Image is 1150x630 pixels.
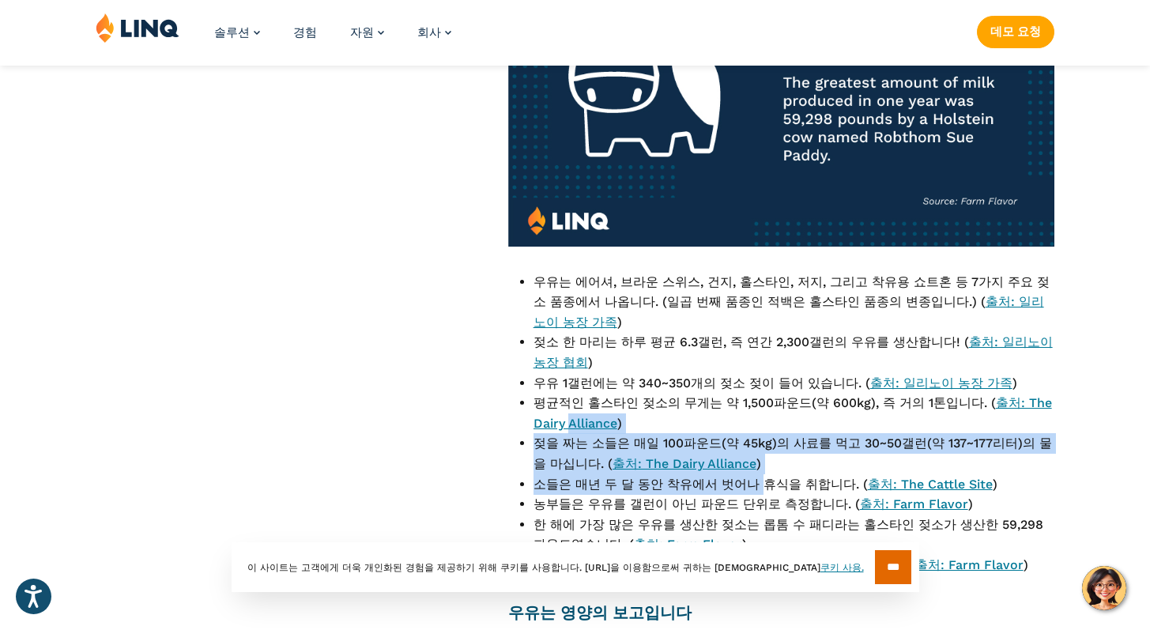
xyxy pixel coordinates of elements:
font: 소들은 매년 두 달 동안 착유에서 벗어나 휴식을 취합니다. ( [534,477,868,492]
a: 출처: Farm Flavor [860,496,968,511]
font: ) [742,537,747,552]
a: 쿠키 사용. [820,560,864,575]
font: 평균적인 홀스타인 젖소의 무게는 약 1,500파운드(약 600kg), 즉 거의 1톤입니다. ( [534,395,996,410]
font: ) [1024,557,1028,572]
font: 우유 1갤런에는 약 340~350개의 젖소 젖이 들어 있습니다. ( [534,375,870,390]
font: ) [993,477,997,492]
a: 경험 [293,25,317,40]
font: 젖을 짜는 소들은 매일 100파운드(약 45kg)의 사료를 먹고 30~50갤런(약 137~177리터)의 물을 마십니다. ( [534,436,1052,471]
a: 회사 [417,25,451,40]
button: Hello, have a question? Let’s chat. [1082,566,1126,610]
a: 출처: The Dairy Alliance [613,456,756,471]
a: 솔루션 [214,25,260,40]
font: ) [756,456,761,471]
font: 솔루션 [214,25,250,40]
font: 우유는 영양의 보고입니다 [508,603,692,622]
font: 우유는 에어셔, 브라운 스위스, 건지, 홀스타인, 저지, 그리고 착유용 쇼트혼 등 7가지 주요 젖소 품종에서 나옵니다. (일곱 번째 품종인 적백은 홀스타인 품종의 변종입니다.) ( [534,274,1050,310]
a: 출처: Farm Flavor [634,537,742,552]
a: 출처: 일리노이 농장 가족 [534,294,1044,330]
font: 자원 [350,25,374,40]
a: 출처: 일리노이 농장 가족 [870,375,1012,390]
font: 젖소 한 마리는 하루 평균 6.3갤런, 즉 연간 2,300갤런의 우유를 생산합니다! ( [534,334,969,349]
font: 쿠키 사용. [820,562,864,573]
font: ) [617,315,622,330]
a: 출처: Farm Flavor [915,557,1024,572]
font: ) [588,355,593,370]
font: ) [968,496,973,511]
img: LINQ | K‑12 소프트웨어 [96,13,179,43]
a: 자원 [350,25,384,40]
a: 데모 요청 [977,16,1054,47]
a: 출처: The Dairy Alliance [534,395,1052,431]
nav: 버튼 탐색 [977,13,1054,47]
font: ) [617,416,622,431]
font: 농부들은 우유를 갤런이 아닌 파운드 단위로 측정합니다. ( [534,496,860,511]
font: ) [1012,375,1017,390]
font: 회사 [417,25,441,40]
font: 한 해에 가장 많은 우유를 생산한 젖소는 롭톰 수 패디라는 홀스타인 젖소가 생산한 59,298파운드였습니다. ( [534,517,1043,553]
font: 데모 요청 [990,25,1041,39]
font: 이 사이트는 고객에게 더욱 개인화된 경험을 제공하기 위해 쿠키를 사용합니다. [URL]을 이용함으로써 귀하는 [DEMOGRAPHIC_DATA] [247,562,820,573]
a: 출처: The Cattle Site [868,477,993,492]
nav: 기본 탐색 [214,13,451,65]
